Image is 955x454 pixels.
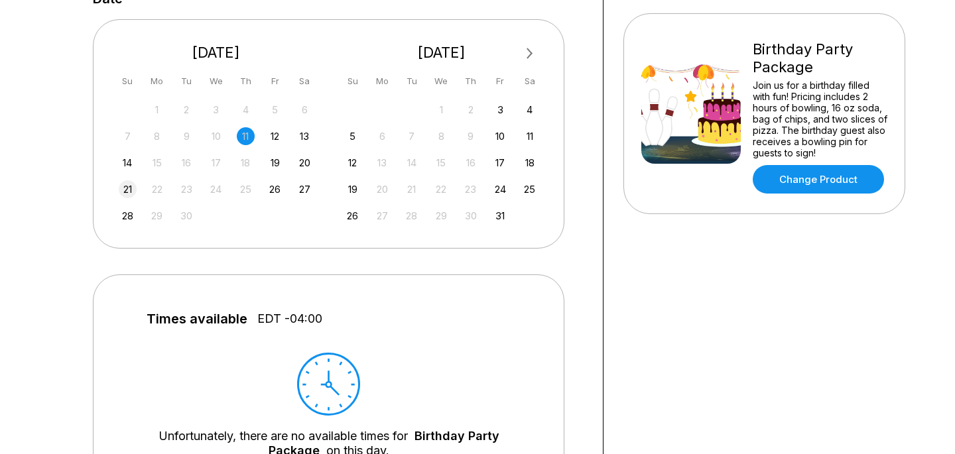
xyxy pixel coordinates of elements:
[753,40,887,76] div: Birthday Party Package
[344,154,361,172] div: Choose Sunday, October 12th, 2025
[119,72,137,90] div: Su
[178,72,196,90] div: Tu
[117,99,316,225] div: month 2025-09
[119,127,137,145] div: Not available Sunday, September 7th, 2025
[266,72,284,90] div: Fr
[148,72,166,90] div: Mo
[491,127,509,145] div: Choose Friday, October 10th, 2025
[147,312,247,326] span: Times available
[148,154,166,172] div: Not available Monday, September 15th, 2025
[344,72,361,90] div: Su
[266,180,284,198] div: Choose Friday, September 26th, 2025
[373,127,391,145] div: Not available Monday, October 6th, 2025
[344,207,361,225] div: Choose Sunday, October 26th, 2025
[521,127,539,145] div: Choose Saturday, October 11th, 2025
[462,101,479,119] div: Not available Thursday, October 2nd, 2025
[296,180,314,198] div: Choose Saturday, September 27th, 2025
[148,101,166,119] div: Not available Monday, September 1st, 2025
[521,101,539,119] div: Choose Saturday, October 4th, 2025
[148,207,166,225] div: Not available Monday, September 29th, 2025
[641,64,741,164] img: Birthday Party Package
[521,154,539,172] div: Choose Saturday, October 18th, 2025
[342,99,541,225] div: month 2025-10
[296,101,314,119] div: Not available Saturday, September 6th, 2025
[462,180,479,198] div: Not available Thursday, October 23rd, 2025
[207,154,225,172] div: Not available Wednesday, September 17th, 2025
[373,72,391,90] div: Mo
[491,180,509,198] div: Choose Friday, October 24th, 2025
[207,127,225,145] div: Not available Wednesday, September 10th, 2025
[432,127,450,145] div: Not available Wednesday, October 8th, 2025
[491,72,509,90] div: Fr
[237,127,255,145] div: Not available Thursday, September 11th, 2025
[178,101,196,119] div: Not available Tuesday, September 2nd, 2025
[119,207,137,225] div: Choose Sunday, September 28th, 2025
[207,180,225,198] div: Not available Wednesday, September 24th, 2025
[403,127,420,145] div: Not available Tuesday, October 7th, 2025
[462,207,479,225] div: Not available Thursday, October 30th, 2025
[491,207,509,225] div: Choose Friday, October 31st, 2025
[462,127,479,145] div: Not available Thursday, October 9th, 2025
[344,127,361,145] div: Choose Sunday, October 5th, 2025
[237,101,255,119] div: Not available Thursday, September 4th, 2025
[237,72,255,90] div: Th
[432,101,450,119] div: Not available Wednesday, October 1st, 2025
[432,154,450,172] div: Not available Wednesday, October 15th, 2025
[119,180,137,198] div: Choose Sunday, September 21st, 2025
[432,72,450,90] div: We
[113,44,319,62] div: [DATE]
[119,154,137,172] div: Choose Sunday, September 14th, 2025
[148,127,166,145] div: Not available Monday, September 8th, 2025
[521,72,539,90] div: Sa
[753,165,884,194] a: Change Product
[403,207,420,225] div: Not available Tuesday, October 28th, 2025
[266,101,284,119] div: Not available Friday, September 5th, 2025
[178,207,196,225] div: Not available Tuesday, September 30th, 2025
[462,72,479,90] div: Th
[519,43,541,64] button: Next Month
[403,180,420,198] div: Not available Tuesday, October 21st, 2025
[257,312,322,326] span: EDT -04:00
[237,180,255,198] div: Not available Thursday, September 25th, 2025
[373,154,391,172] div: Not available Monday, October 13th, 2025
[339,44,544,62] div: [DATE]
[521,180,539,198] div: Choose Saturday, October 25th, 2025
[296,127,314,145] div: Choose Saturday, September 13th, 2025
[266,154,284,172] div: Choose Friday, September 19th, 2025
[432,207,450,225] div: Not available Wednesday, October 29th, 2025
[148,180,166,198] div: Not available Monday, September 22nd, 2025
[344,180,361,198] div: Choose Sunday, October 19th, 2025
[462,154,479,172] div: Not available Thursday, October 16th, 2025
[237,154,255,172] div: Not available Thursday, September 18th, 2025
[207,72,225,90] div: We
[373,180,391,198] div: Not available Monday, October 20th, 2025
[178,127,196,145] div: Not available Tuesday, September 9th, 2025
[373,207,391,225] div: Not available Monday, October 27th, 2025
[432,180,450,198] div: Not available Wednesday, October 22nd, 2025
[207,101,225,119] div: Not available Wednesday, September 3rd, 2025
[491,101,509,119] div: Choose Friday, October 3rd, 2025
[178,154,196,172] div: Not available Tuesday, September 16th, 2025
[266,127,284,145] div: Choose Friday, September 12th, 2025
[403,154,420,172] div: Not available Tuesday, October 14th, 2025
[296,72,314,90] div: Sa
[296,154,314,172] div: Choose Saturday, September 20th, 2025
[403,72,420,90] div: Tu
[753,80,887,158] div: Join us for a birthday filled with fun! Pricing includes 2 hours of bowling, 16 oz soda, bag of c...
[491,154,509,172] div: Choose Friday, October 17th, 2025
[178,180,196,198] div: Not available Tuesday, September 23rd, 2025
